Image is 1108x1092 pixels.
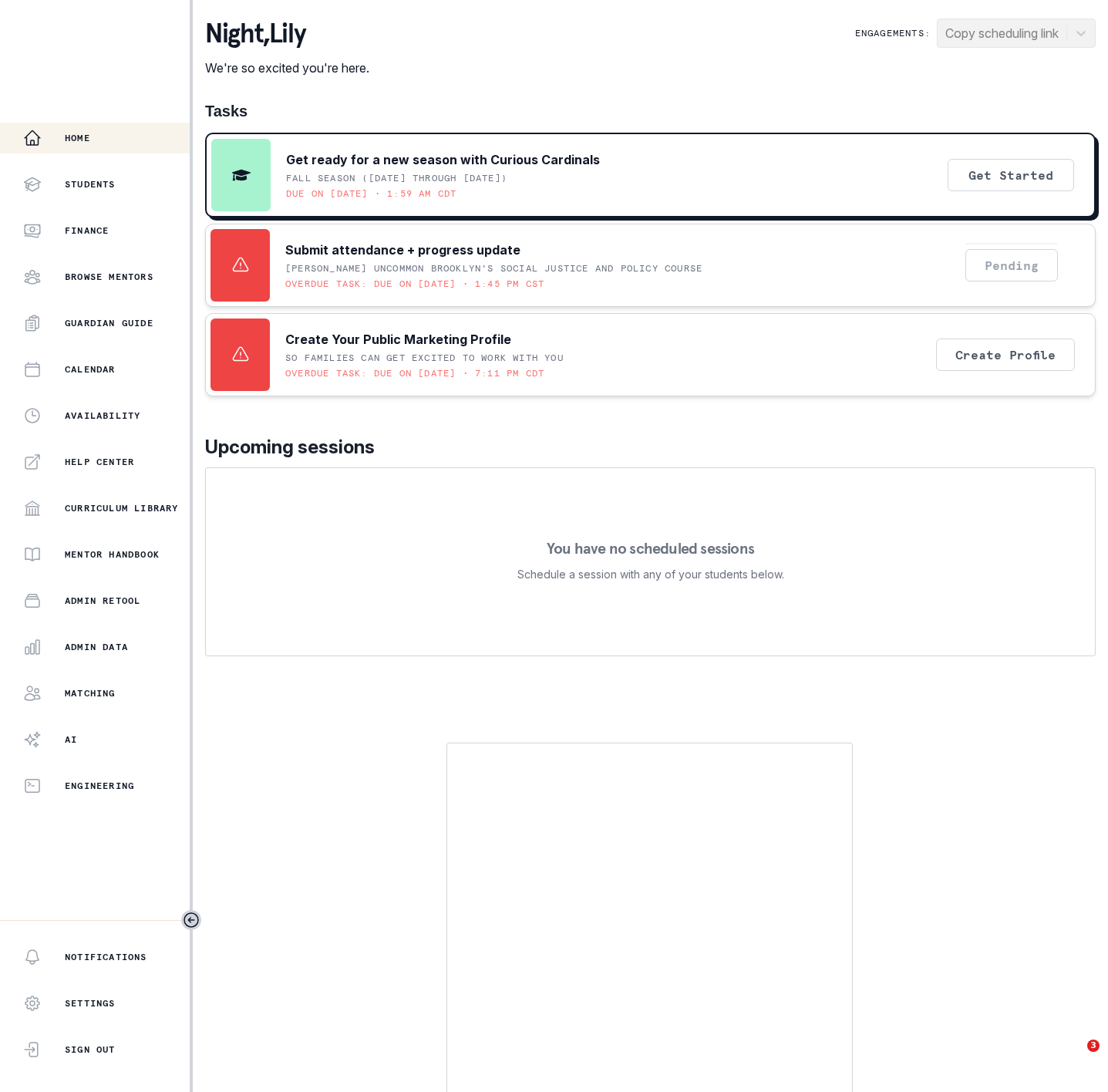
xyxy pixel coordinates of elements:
[65,548,160,561] p: Mentor Handbook
[65,687,116,699] p: Matching
[65,317,153,329] p: Guardian Guide
[285,330,511,349] p: Create Your Public Marketing Profile
[65,224,109,237] p: Finance
[855,27,931,39] p: Engagements:
[965,249,1058,281] button: Pending
[65,502,179,514] p: Curriculum Library
[65,271,153,283] p: Browse Mentors
[285,278,544,290] p: Overdue task: Due on [DATE] • 1:45 PM CST
[65,132,90,144] p: Home
[205,433,1096,461] p: Upcoming sessions
[65,997,116,1009] p: Settings
[65,410,140,422] p: Availability
[285,367,544,379] p: Overdue task: Due on [DATE] • 7:11 PM CDT
[65,780,134,792] p: Engineering
[936,339,1075,371] button: Create Profile
[65,595,140,607] p: Admin Retool
[1056,1040,1093,1077] iframe: Intercom live chat
[65,178,116,190] p: Students
[286,172,507,184] p: Fall Season ([DATE] through [DATE])
[205,19,369,49] p: night , Lily
[65,363,116,376] p: Calendar
[65,1043,116,1056] p: Sign Out
[285,241,520,259] p: Submit attendance + progress update
[285,352,564,364] p: SO FAMILIES CAN GET EXCITED TO WORK WITH YOU
[285,262,702,275] p: [PERSON_NAME] UNCOMMON Brooklyn's Social Justice and Policy Course
[205,59,369,77] p: We're so excited you're here.
[65,456,134,468] p: Help Center
[65,951,147,963] p: Notifications
[1087,1040,1100,1052] span: 3
[65,733,77,746] p: AI
[205,102,1096,120] h1: Tasks
[181,910,201,930] button: Toggle sidebar
[65,641,128,653] p: Admin Data
[517,565,784,584] p: Schedule a session with any of your students below.
[286,150,600,169] p: Get ready for a new season with Curious Cardinals
[286,187,456,200] p: Due on [DATE] • 1:59 AM CDT
[948,159,1074,191] button: Get Started
[547,541,754,556] p: You have no scheduled sessions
